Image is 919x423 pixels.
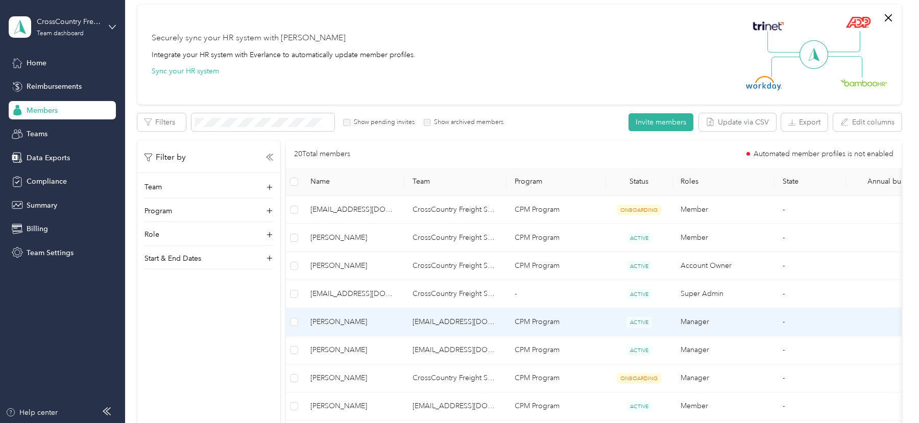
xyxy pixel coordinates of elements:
[672,364,775,392] td: Manager
[506,224,606,252] td: CPM Program
[606,168,672,196] th: Status
[771,56,807,77] img: Line Left Down
[606,364,672,392] td: ONBOARDING
[672,308,775,336] td: Manager
[672,196,775,224] td: Member
[310,344,396,356] span: [PERSON_NAME]
[506,252,606,280] td: CPM Program
[626,233,652,243] span: ACTIVE
[781,113,828,131] button: Export
[404,308,506,336] td: dstewartvitek@ccfs.com
[672,392,775,420] td: Member
[404,364,506,392] td: CrossCountry Freight Solutions
[699,113,776,131] button: Update via CSV
[310,204,396,215] span: [EMAIL_ADDRESS][DOMAIN_NAME]
[775,196,846,224] td: -
[404,392,506,420] td: abotsford@ccfs.com
[27,58,46,68] span: Home
[302,168,404,196] th: Name
[27,200,57,211] span: Summary
[606,196,672,224] td: ONBOARDING
[506,336,606,364] td: CPM Program
[152,66,219,77] button: Sync your HR system
[775,308,846,336] td: -
[27,153,70,163] span: Data Exports
[775,168,846,196] th: State
[27,223,48,234] span: Billing
[506,196,606,224] td: CPM Program
[27,176,67,187] span: Compliance
[775,336,846,364] td: -
[833,113,902,131] button: Edit columns
[775,364,846,392] td: -
[626,345,652,356] span: ACTIVE
[27,105,58,116] span: Members
[302,308,404,336] td: Dulcy Stewart-Vitek
[754,151,893,158] span: Automated member profiles is not enabled
[144,182,162,192] p: Team
[404,196,506,224] td: CrossCountry Freight Solutions
[506,308,606,336] td: CPM Program
[37,31,84,37] div: Team dashboard
[310,288,396,300] span: [EMAIL_ADDRESS][DOMAIN_NAME] (You)
[767,31,803,53] img: Line Left Up
[825,31,860,53] img: Line Right Up
[506,364,606,392] td: CPM Program
[672,336,775,364] td: Manager
[302,224,404,252] td: Delanio Florez
[506,168,606,196] th: Program
[37,16,101,27] div: CrossCountry Freight Solutions
[827,56,862,78] img: Line Right Down
[152,32,346,44] div: Securely sync your HR system with [PERSON_NAME]
[672,252,775,280] td: Account Owner
[626,261,652,271] span: ACTIVE
[137,113,186,131] button: Filters
[626,401,652,412] span: ACTIVE
[310,177,396,186] span: Name
[404,224,506,252] td: CrossCountry Freight Solutions
[626,317,652,328] span: ACTIVE
[404,252,506,280] td: CrossCountry Freight Solutions
[672,168,775,196] th: Roles
[506,280,606,308] td: -
[617,205,661,215] span: ONBOARDING
[845,16,870,28] img: ADP
[617,373,661,384] span: ONBOARDING
[302,392,404,420] td: Tanner Bentz
[506,392,606,420] td: CPM Program
[310,372,396,384] span: [PERSON_NAME]
[775,280,846,308] td: -
[775,252,846,280] td: -
[310,260,396,271] span: [PERSON_NAME]
[672,280,775,308] td: Super Admin
[626,289,652,300] span: ACTIVE
[310,316,396,328] span: [PERSON_NAME]
[152,49,416,60] div: Integrate your HR system with Everlance to automatically update member profiles.
[27,81,82,92] span: Reimbursements
[404,336,506,364] td: abotsford@ccfs.com
[302,252,404,280] td: Troy Manley
[302,336,404,364] td: Alex Botsford
[775,392,846,420] td: -
[144,151,186,164] p: Filter by
[310,401,396,412] span: [PERSON_NAME]
[144,229,159,240] p: Role
[350,118,415,127] label: Show pending invites
[775,224,846,252] td: -
[27,247,74,258] span: Team Settings
[404,280,506,308] td: CrossCountry Freight Solutions
[144,206,172,216] p: Program
[628,113,693,131] button: Invite members
[302,280,404,308] td: success+ccfs@everlance.com (You)
[840,79,887,86] img: BambooHR
[430,118,503,127] label: Show archived members
[294,148,350,160] p: 20 Total members
[6,407,58,418] div: Help center
[144,253,201,264] p: Start & End Dates
[302,364,404,392] td: Keith Farnsworth
[310,232,396,243] span: [PERSON_NAME]
[404,168,506,196] th: Team
[302,196,404,224] td: mrobins@ccfs.com
[751,19,786,33] img: Trinet
[672,224,775,252] td: Member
